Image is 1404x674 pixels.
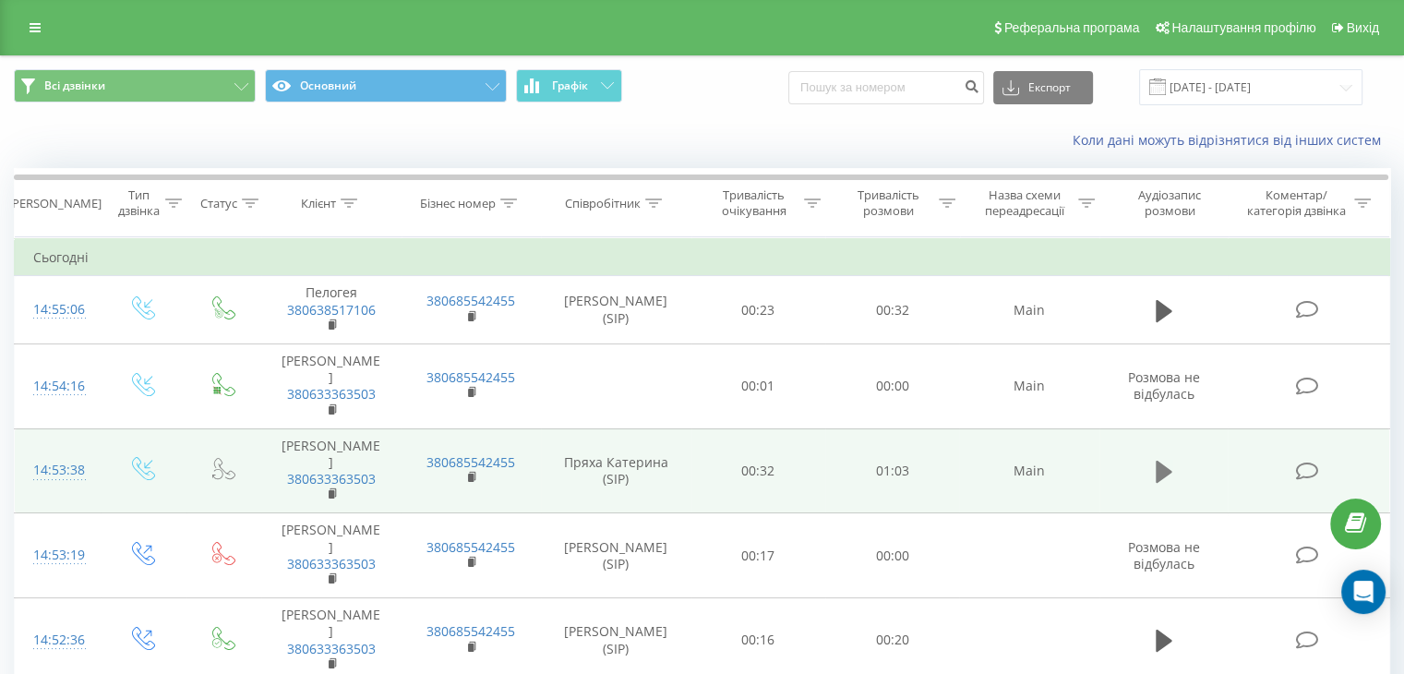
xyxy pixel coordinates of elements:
span: Розмова не відбулась [1128,538,1200,572]
a: Коли дані можуть відрізнятися вiд інших систем [1073,131,1390,149]
button: Графік [516,69,622,102]
td: 00:23 [691,276,825,344]
a: 380633363503 [287,555,376,572]
a: 380685542455 [426,622,515,640]
td: Main [959,343,1098,428]
td: 00:01 [691,343,825,428]
a: 380633363503 [287,470,376,487]
td: 00:00 [825,513,959,598]
td: 00:00 [825,343,959,428]
span: Розмова не відбулась [1128,368,1200,403]
div: Клієнт [301,196,336,211]
div: Аудіозапис розмови [1116,187,1224,219]
a: 380685542455 [426,453,515,471]
td: [PERSON_NAME] [261,428,401,513]
span: Вихід [1347,20,1379,35]
td: [PERSON_NAME] (SIP) [541,513,691,598]
a: 380685542455 [426,368,515,386]
div: Open Intercom Messenger [1341,570,1386,614]
button: Всі дзвінки [14,69,256,102]
span: Всі дзвінки [44,78,105,93]
td: 00:17 [691,513,825,598]
div: Статус [200,196,237,211]
div: 14:53:38 [33,452,82,488]
td: Main [959,428,1098,513]
div: Тип дзвінка [116,187,160,219]
td: Пелогея [261,276,401,344]
div: 14:53:19 [33,537,82,573]
div: Тривалість розмови [842,187,934,219]
td: [PERSON_NAME] [261,513,401,598]
div: Коментар/категорія дзвінка [1242,187,1350,219]
a: 380633363503 [287,385,376,403]
td: Main [959,276,1098,344]
span: Графік [552,79,588,92]
span: Реферальна програма [1004,20,1140,35]
a: 380633363503 [287,640,376,657]
span: Налаштування профілю [1171,20,1315,35]
div: 14:54:16 [33,368,82,404]
button: Експорт [993,71,1093,104]
div: Бізнес номер [420,196,496,211]
div: Співробітник [565,196,641,211]
td: Сьогодні [15,239,1390,276]
div: [PERSON_NAME] [8,196,102,211]
td: [PERSON_NAME] (SIP) [541,276,691,344]
a: 380685542455 [426,538,515,556]
a: 380638517106 [287,301,376,319]
div: Назва схеми переадресації [977,187,1074,219]
div: 14:52:36 [33,622,82,658]
div: Тривалість очікування [708,187,800,219]
td: 00:32 [691,428,825,513]
td: Пряха Катерина (SIP) [541,428,691,513]
a: 380685542455 [426,292,515,309]
button: Основний [265,69,507,102]
td: 00:32 [825,276,959,344]
td: [PERSON_NAME] [261,343,401,428]
td: 01:03 [825,428,959,513]
input: Пошук за номером [788,71,984,104]
div: 14:55:06 [33,292,82,328]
